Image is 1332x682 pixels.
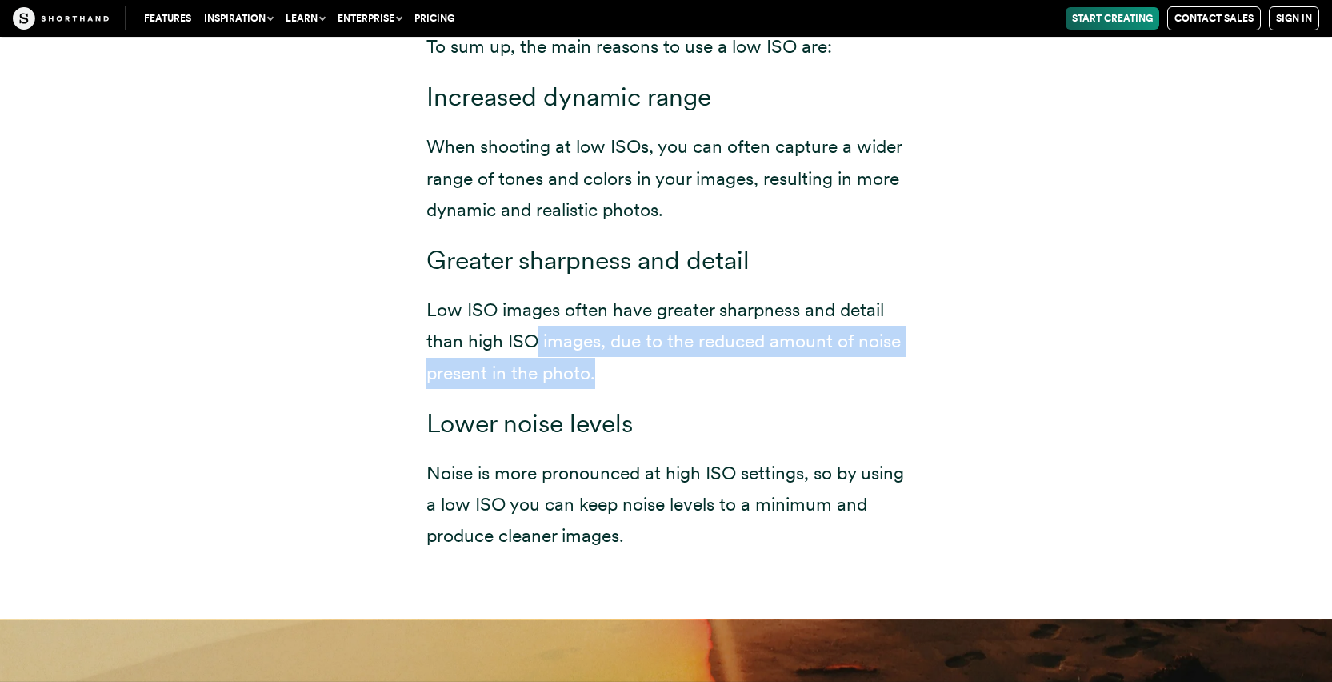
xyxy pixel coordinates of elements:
button: Inspiration [198,7,279,30]
button: Learn [279,7,331,30]
a: Features [138,7,198,30]
h3: Lower noise levels [426,408,906,439]
p: Low ISO images often have greater sharpness and detail than high ISO images, due to the reduced a... [426,295,906,388]
a: Contact Sales [1167,6,1261,30]
a: Sign in [1269,6,1319,30]
p: Noise is more pronounced at high ISO settings, so by using a low ISO you can keep noise levels to... [426,458,906,552]
img: The Craft [13,7,109,30]
a: Pricing [408,7,461,30]
button: Enterprise [331,7,408,30]
h3: Increased dynamic range [426,82,906,113]
p: To sum up, the main reasons to use a low ISO are: [426,31,906,62]
a: Start Creating [1066,7,1159,30]
p: When shooting at low ISOs, you can often capture a wider range of tones and colors in your images... [426,131,906,225]
h3: Greater sharpness and detail [426,245,906,276]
